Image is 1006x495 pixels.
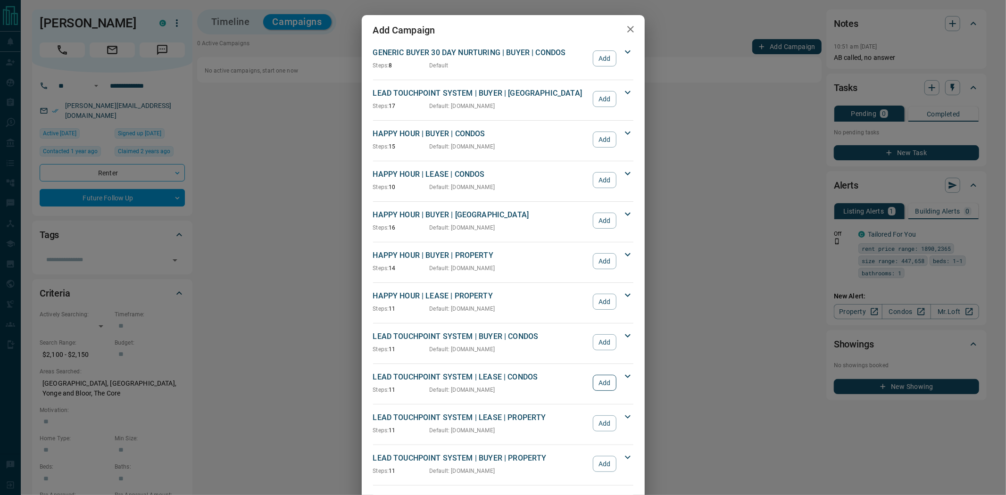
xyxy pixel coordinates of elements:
[373,167,633,193] div: HAPPY HOUR | LEASE | CONDOSSteps:10Default: [DOMAIN_NAME]Add
[373,126,633,153] div: HAPPY HOUR | BUYER | CONDOSSteps:15Default: [DOMAIN_NAME]Add
[373,103,389,109] span: Steps:
[373,387,389,393] span: Steps:
[373,289,633,315] div: HAPPY HOUR | LEASE | PROPERTYSteps:11Default: [DOMAIN_NAME]Add
[430,102,495,110] p: Default : [DOMAIN_NAME]
[373,305,389,312] span: Steps:
[373,331,589,342] p: LEAD TOUCHPOINT SYSTEM | BUYER | CONDOS
[593,213,616,229] button: Add
[373,183,430,191] p: 10
[430,264,495,272] p: Default : [DOMAIN_NAME]
[373,248,633,274] div: HAPPY HOUR | BUYER | PROPERTYSteps:14Default: [DOMAIN_NAME]Add
[373,209,589,221] p: HAPPY HOUR | BUYER | [GEOGRAPHIC_DATA]
[373,102,430,110] p: 17
[373,329,633,355] div: LEAD TOUCHPOINT SYSTEM | BUYER | CONDOSSteps:11Default: [DOMAIN_NAME]Add
[373,184,389,190] span: Steps:
[373,207,633,234] div: HAPPY HOUR | BUYER | [GEOGRAPHIC_DATA]Steps:16Default: [DOMAIN_NAME]Add
[593,253,616,269] button: Add
[373,61,430,70] p: 8
[373,386,430,394] p: 11
[373,264,430,272] p: 14
[373,453,589,464] p: LEAD TOUCHPOINT SYSTEM | BUYER | PROPERTY
[373,412,589,423] p: LEAD TOUCHPOINT SYSTEM | LEASE | PROPERTY
[373,86,633,112] div: LEAD TOUCHPOINT SYSTEM | BUYER | [GEOGRAPHIC_DATA]Steps:17Default: [DOMAIN_NAME]Add
[373,451,633,477] div: LEAD TOUCHPOINT SYSTEM | BUYER | PROPERTYSteps:11Default: [DOMAIN_NAME]Add
[373,426,430,435] p: 11
[373,345,430,354] p: 11
[430,426,495,435] p: Default : [DOMAIN_NAME]
[593,294,616,310] button: Add
[373,45,633,72] div: GENERIC BUYER 30 DAY NURTURING | BUYER | CONDOSSteps:8DefaultAdd
[430,183,495,191] p: Default : [DOMAIN_NAME]
[430,305,495,313] p: Default : [DOMAIN_NAME]
[373,346,389,353] span: Steps:
[373,371,589,383] p: LEAD TOUCHPOINT SYSTEM | LEASE | CONDOS
[593,91,616,107] button: Add
[593,50,616,66] button: Add
[373,250,589,261] p: HAPPY HOUR | BUYER | PROPERTY
[593,172,616,188] button: Add
[593,334,616,350] button: Add
[373,427,389,434] span: Steps:
[362,15,447,45] h2: Add Campaign
[430,223,495,232] p: Default : [DOMAIN_NAME]
[430,467,495,475] p: Default : [DOMAIN_NAME]
[430,142,495,151] p: Default : [DOMAIN_NAME]
[430,345,495,354] p: Default : [DOMAIN_NAME]
[373,62,389,69] span: Steps:
[373,467,430,475] p: 11
[373,169,589,180] p: HAPPY HOUR | LEASE | CONDOS
[593,375,616,391] button: Add
[593,132,616,148] button: Add
[373,305,430,313] p: 11
[373,290,589,302] p: HAPPY HOUR | LEASE | PROPERTY
[593,456,616,472] button: Add
[373,47,589,58] p: GENERIC BUYER 30 DAY NURTURING | BUYER | CONDOS
[373,88,589,99] p: LEAD TOUCHPOINT SYSTEM | BUYER | [GEOGRAPHIC_DATA]
[373,128,589,140] p: HAPPY HOUR | BUYER | CONDOS
[373,223,430,232] p: 16
[430,61,449,70] p: Default
[373,265,389,272] span: Steps:
[373,143,389,150] span: Steps:
[373,370,633,396] div: LEAD TOUCHPOINT SYSTEM | LEASE | CONDOSSteps:11Default: [DOMAIN_NAME]Add
[430,386,495,394] p: Default : [DOMAIN_NAME]
[373,142,430,151] p: 15
[373,468,389,474] span: Steps:
[373,224,389,231] span: Steps:
[593,415,616,431] button: Add
[373,410,633,437] div: LEAD TOUCHPOINT SYSTEM | LEASE | PROPERTYSteps:11Default: [DOMAIN_NAME]Add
